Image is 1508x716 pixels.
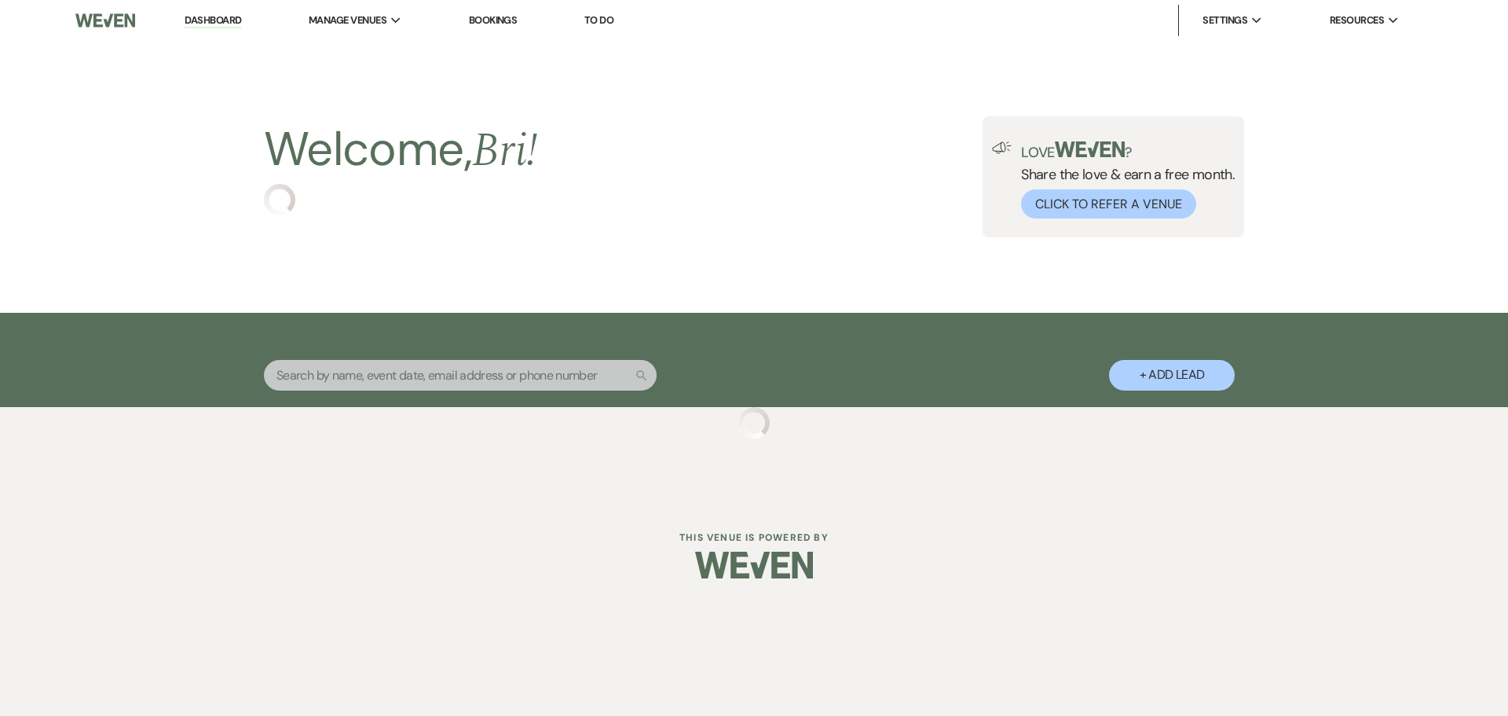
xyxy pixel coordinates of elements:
p: Love ? [1021,141,1235,160]
button: Click to Refer a Venue [1021,189,1196,218]
a: To Do [584,13,613,27]
a: Dashboard [185,13,241,28]
button: + Add Lead [1109,360,1235,391]
img: weven-logo-green.svg [1055,141,1125,157]
img: Weven Logo [75,4,135,37]
div: Share the love & earn a free month. [1012,141,1235,218]
img: Weven Logo [695,538,813,593]
img: loading spinner [264,184,295,215]
span: Settings [1202,13,1247,28]
a: Bookings [469,13,518,27]
img: loading spinner [738,407,770,439]
h2: Welcome, [264,116,537,184]
img: loud-speaker-illustration.svg [992,141,1012,154]
span: Resources [1330,13,1384,28]
input: Search by name, event date, email address or phone number [264,360,657,391]
span: Bri ! [472,115,537,187]
span: Manage Venues [309,13,386,28]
